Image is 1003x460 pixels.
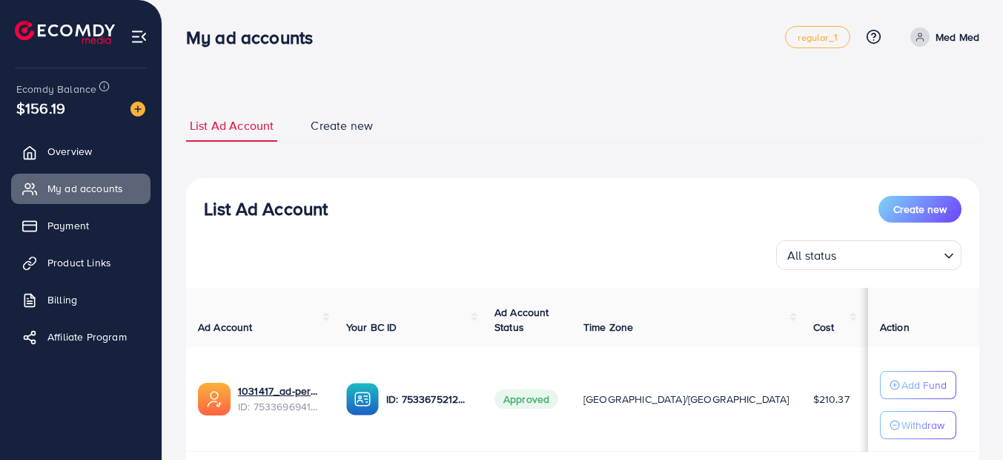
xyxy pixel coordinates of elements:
span: List Ad Account [190,117,274,134]
div: <span class='underline'>1031417_ad-peru_1754075527163</span></br>7533696941986119697 [238,384,322,414]
span: My ad accounts [47,181,123,196]
iframe: Chat [940,393,992,449]
p: Withdraw [901,416,944,434]
img: menu [130,28,148,45]
span: Payment [47,218,89,233]
div: Search for option [776,240,961,270]
a: My ad accounts [11,174,150,203]
img: image [130,102,145,116]
input: Search for option [841,242,938,266]
img: ic-ba-acc.ded83a64.svg [346,383,379,415]
span: Cost [813,320,835,335]
button: Create new [878,196,961,223]
span: ID: 7533696941986119697 [238,399,322,414]
p: Add Fund [901,376,947,394]
img: ic-ads-acc.e4c84228.svg [198,383,231,415]
p: Med Med [936,28,979,46]
span: [GEOGRAPHIC_DATA]/[GEOGRAPHIC_DATA] [583,392,790,407]
span: Time Zone [583,320,633,335]
a: regular_1 [785,26,850,48]
span: $210.37 [813,392,850,407]
span: Approved [494,390,558,409]
span: All status [784,245,840,266]
span: Create new [893,202,947,217]
a: Overview [11,137,150,166]
span: $156.19 [16,97,65,119]
p: ID: 7533675212378963985 [386,390,471,408]
img: logo [15,21,115,44]
span: Create new [311,117,373,134]
span: Your BC ID [346,320,397,335]
h3: My ad accounts [186,27,325,48]
span: Product Links [47,255,111,270]
span: Billing [47,292,77,307]
span: Ad Account Status [494,305,549,335]
span: Ad Account [198,320,253,335]
button: Add Fund [880,371,956,399]
span: regular_1 [798,33,837,42]
span: Action [880,320,910,335]
h3: List Ad Account [204,198,328,220]
a: Billing [11,285,150,315]
a: Payment [11,211,150,240]
span: Ecomdy Balance [16,82,96,96]
a: Product Links [11,248,150,277]
span: Affiliate Program [47,329,127,344]
a: 1031417_ad-peru_1754075527163 [238,384,322,398]
a: Med Med [904,27,979,47]
a: Affiliate Program [11,322,150,352]
span: Overview [47,144,92,159]
button: Withdraw [880,411,956,439]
